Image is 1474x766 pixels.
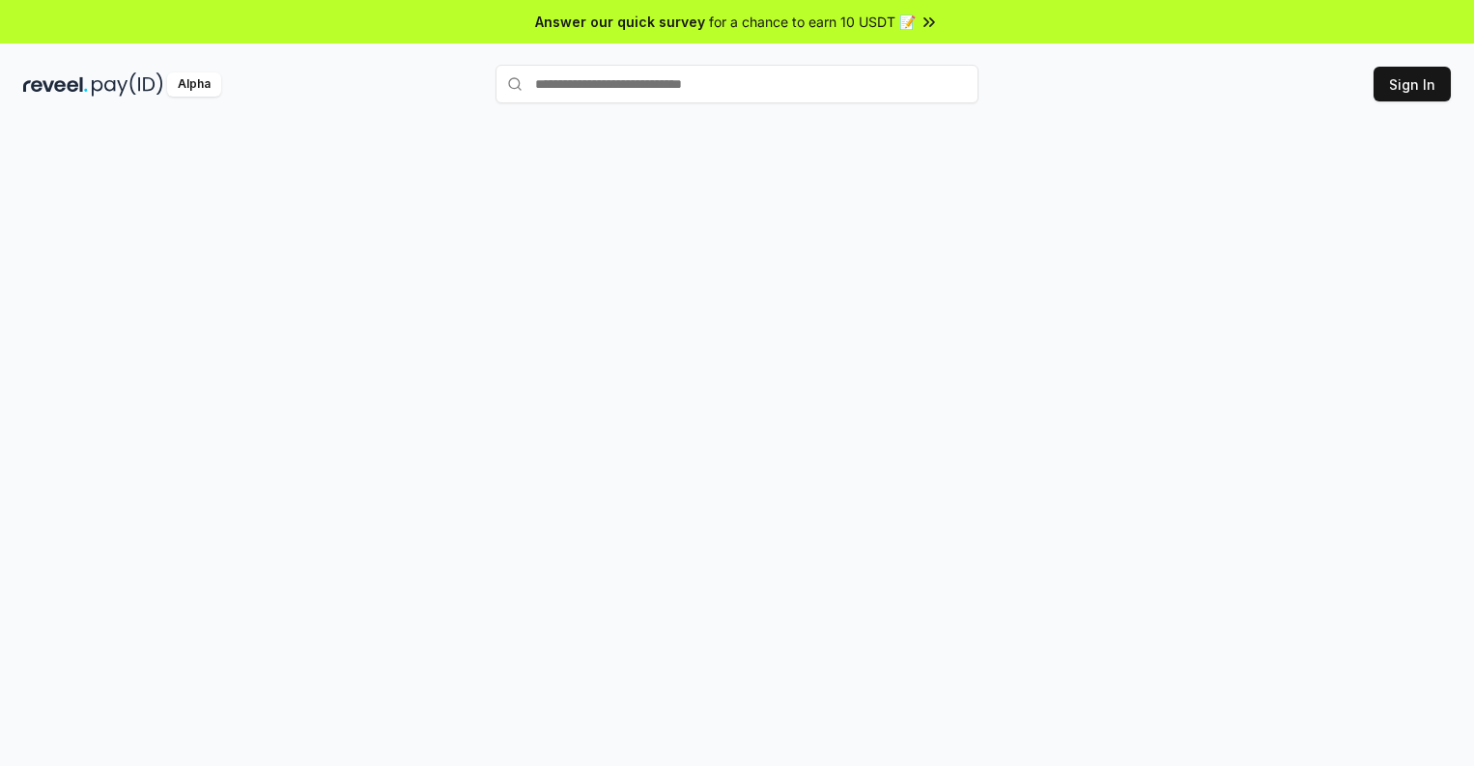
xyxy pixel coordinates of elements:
[167,72,221,97] div: Alpha
[92,72,163,97] img: pay_id
[23,72,88,97] img: reveel_dark
[535,12,705,32] span: Answer our quick survey
[709,12,916,32] span: for a chance to earn 10 USDT 📝
[1374,67,1451,101] button: Sign In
